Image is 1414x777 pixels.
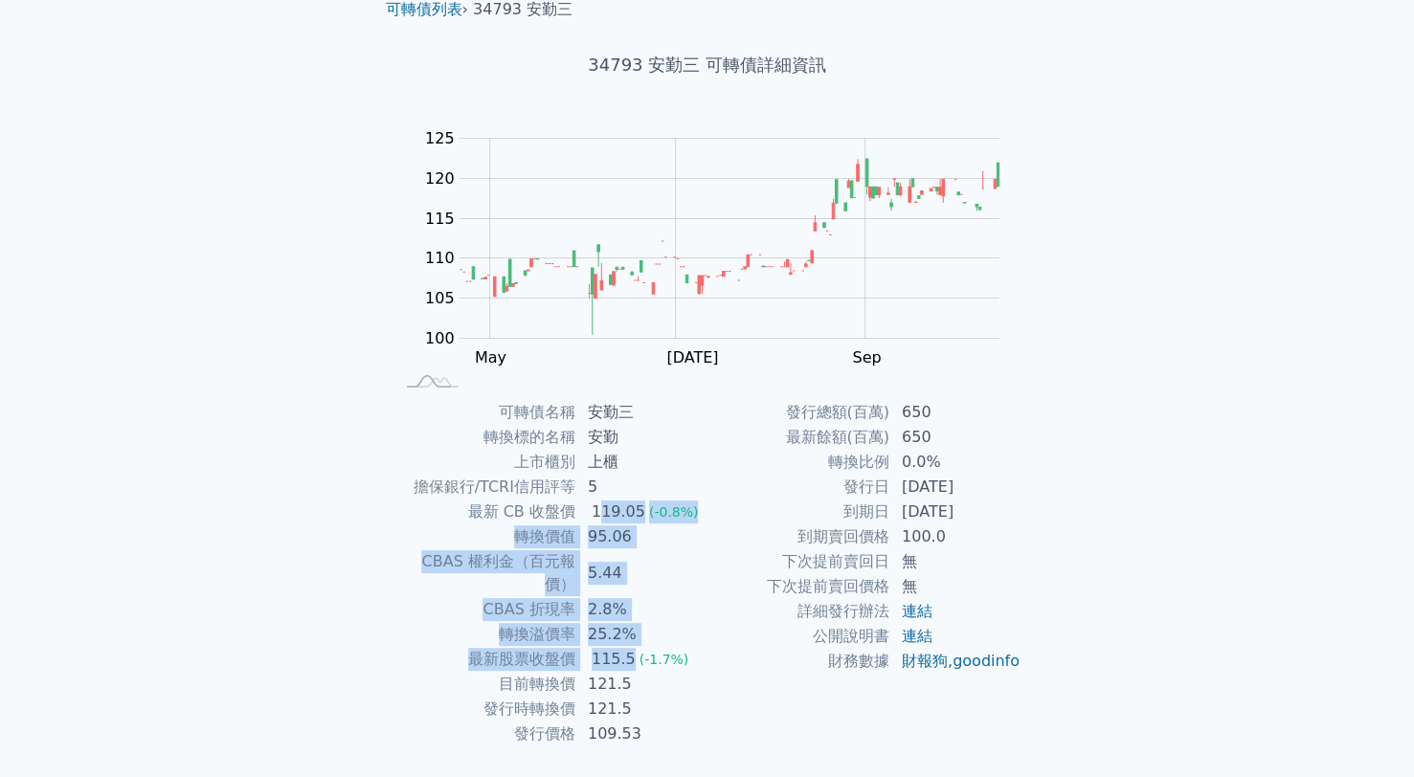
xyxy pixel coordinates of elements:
td: 無 [890,549,1021,574]
td: 可轉債名稱 [393,400,576,425]
td: 發行日 [707,475,890,499]
td: 上櫃 [576,450,707,475]
div: 115.5 [588,648,640,671]
h1: 34793 安勤三 可轉債詳細資訊 [370,52,1044,78]
td: 109.53 [576,721,707,746]
td: 95.06 [576,524,707,549]
tspan: 125 [425,129,455,147]
td: 121.5 [576,672,707,697]
td: [DATE] [890,475,1021,499]
td: [DATE] [890,499,1021,524]
a: 財報狗 [902,652,948,670]
div: 119.05 [588,500,649,523]
td: 目前轉換價 [393,672,576,697]
iframe: Chat Widget [1318,685,1414,777]
tspan: 115 [425,209,455,227]
g: Chart [415,129,1027,367]
a: 連結 [902,602,932,620]
td: 擔保銀行/TCRI信用評等 [393,475,576,499]
tspan: 120 [425,169,455,188]
td: 到期日 [707,499,890,524]
td: 財務數據 [707,649,890,674]
td: 發行總額(百萬) [707,400,890,425]
td: 100.0 [890,524,1021,549]
td: 25.2% [576,622,707,647]
td: 5.44 [576,549,707,597]
td: 上市櫃別 [393,450,576,475]
tspan: 110 [425,249,455,267]
td: 安勤三 [576,400,707,425]
tspan: May [475,348,506,366]
td: 無 [890,574,1021,599]
td: 安勤 [576,425,707,450]
td: CBAS 折現率 [393,597,576,622]
tspan: [DATE] [666,348,718,366]
td: 2.8% [576,597,707,622]
td: 發行時轉換價 [393,697,576,721]
span: (-1.7%) [640,652,689,667]
td: 發行價格 [393,721,576,746]
tspan: 100 [425,329,455,347]
td: 最新股票收盤價 [393,647,576,672]
tspan: 105 [425,289,455,307]
tspan: Sep [852,348,881,366]
td: 轉換比例 [707,450,890,475]
td: 最新 CB 收盤價 [393,499,576,524]
td: 650 [890,400,1021,425]
td: 最新餘額(百萬) [707,425,890,450]
a: 連結 [902,627,932,645]
td: 到期賣回價格 [707,524,890,549]
td: 下次提前賣回價格 [707,574,890,599]
td: 公開說明書 [707,624,890,649]
td: 650 [890,425,1021,450]
td: 下次提前賣回日 [707,549,890,574]
span: (-0.8%) [649,504,699,520]
td: 轉換價值 [393,524,576,549]
td: 轉換溢價率 [393,622,576,647]
a: goodinfo [953,652,1020,670]
td: 5 [576,475,707,499]
td: 0.0% [890,450,1021,475]
td: 詳細發行辦法 [707,599,890,624]
td: 121.5 [576,697,707,721]
td: CBAS 權利金（百元報價） [393,549,576,597]
td: , [890,649,1021,674]
td: 轉換標的名稱 [393,425,576,450]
